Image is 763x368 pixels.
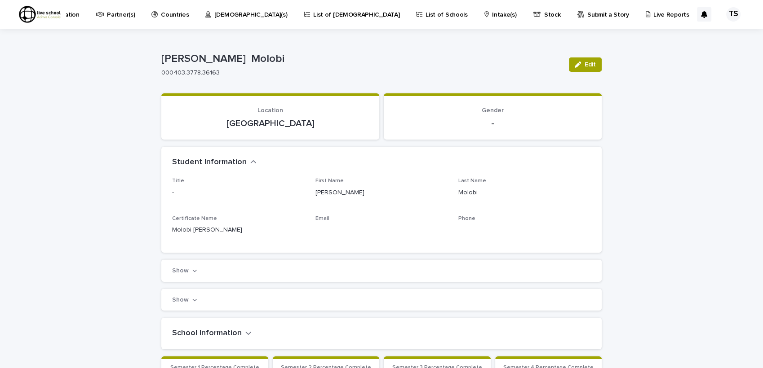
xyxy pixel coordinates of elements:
div: TS [726,7,741,22]
span: Email [315,216,329,221]
span: Location [257,107,283,114]
span: Title [172,178,184,184]
span: Last Name [458,178,486,184]
button: Show [172,297,197,303]
p: Molobi [PERSON_NAME] [172,225,305,235]
p: - [395,118,591,129]
button: School Information [172,329,252,338]
h2: School Information [172,329,242,338]
h2: Student Information [172,158,247,167]
p: [PERSON_NAME] [315,188,448,197]
img: R9sz75l8Qv2hsNfpjweZ [18,5,62,23]
p: 000403.3778.36163 [161,69,558,77]
span: Edit [585,61,596,68]
span: Gender [482,107,504,114]
button: Show [172,267,197,274]
span: Certificate Name [172,216,217,221]
p: [PERSON_NAME] Molobi [161,53,562,66]
button: Student Information [172,158,257,167]
p: - [172,188,305,197]
span: First Name [315,178,344,184]
p: [GEOGRAPHIC_DATA] [172,118,368,129]
span: Phone [458,216,475,221]
p: - [315,225,448,235]
button: Edit [569,57,602,72]
p: Molobi [458,188,591,197]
